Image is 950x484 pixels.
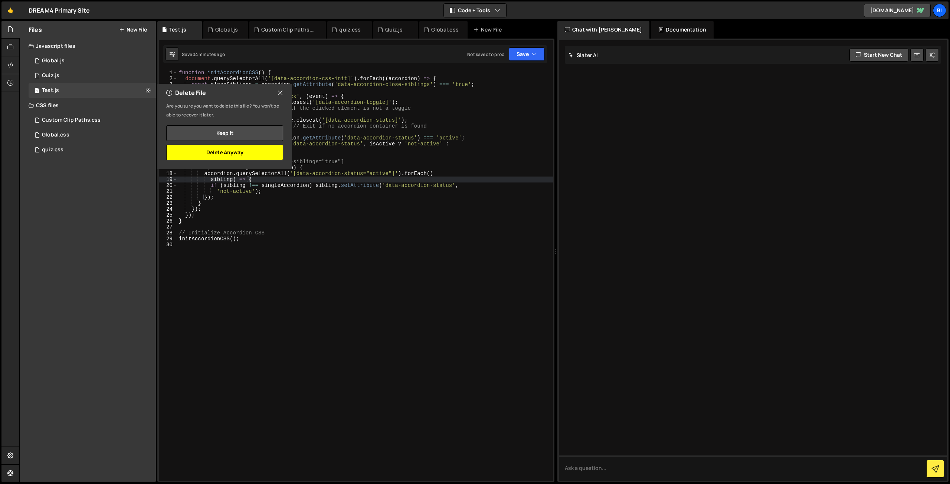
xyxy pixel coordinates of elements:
[169,26,186,33] div: Test.js
[159,230,177,236] div: 28
[159,82,177,88] div: 3
[159,224,177,230] div: 27
[119,27,147,33] button: New File
[569,52,598,59] h2: Slater AI
[431,26,459,33] div: Global.css
[339,26,361,33] div: quiz.css
[29,53,156,68] div: Global.js
[159,212,177,218] div: 25
[166,145,283,160] button: Delete Anyway
[385,26,403,33] div: Quiz.js
[159,188,177,194] div: 21
[42,146,63,153] div: quiz.css
[166,89,206,97] h2: Delete File
[29,142,156,157] div: 16933/46731.css
[159,171,177,177] div: 18
[509,47,545,61] button: Save
[159,206,177,212] div: 24
[215,26,238,33] div: Global.js
[42,72,59,79] div: Quiz.js
[651,21,714,39] div: Documentation
[159,70,177,76] div: 1
[166,102,283,119] p: Are you sure you want to delete this file? You won’t be able to recover it later.
[20,39,156,53] div: Javascript files
[864,4,931,17] a: [DOMAIN_NAME]
[1,1,20,19] a: 🤙
[29,26,42,34] h2: Files
[29,128,156,142] div: 16933/46377.css
[42,117,101,124] div: Custom Clip Paths.css
[29,83,156,98] div: 16933/47614.js
[166,125,283,141] button: Keep it
[467,51,504,57] div: Not saved to prod
[159,76,177,82] div: 2
[159,182,177,188] div: 20
[159,242,177,248] div: 30
[557,21,649,39] div: Chat with [PERSON_NAME]
[159,218,177,224] div: 26
[195,51,225,57] div: 4 minutes ago
[29,6,90,15] div: DREAM4 Primary Site
[261,26,317,33] div: Custom Clip Paths.css
[474,26,505,33] div: New File
[42,57,65,64] div: Global.js
[29,68,156,83] div: 16933/46729.js
[849,48,908,62] button: Start new chat
[29,113,156,128] div: 16933/47116.css
[182,51,225,57] div: Saved
[444,4,506,17] button: Code + Tools
[42,87,59,94] div: Test.js
[20,98,156,113] div: CSS files
[159,194,177,200] div: 22
[159,236,177,242] div: 29
[159,200,177,206] div: 23
[159,177,177,182] div: 19
[35,88,39,94] span: 1
[933,4,946,17] a: Bi
[42,132,69,138] div: Global.css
